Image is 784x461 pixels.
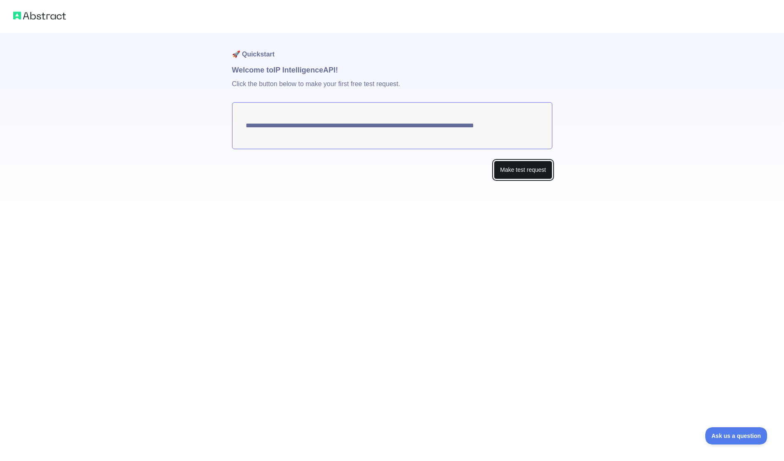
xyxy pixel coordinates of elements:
[232,33,552,64] h1: 🚀 Quickstart
[494,161,552,179] button: Make test request
[232,76,552,102] p: Click the button below to make your first free test request.
[705,427,768,445] iframe: Toggle Customer Support
[232,64,552,76] h1: Welcome to IP Intelligence API!
[13,10,66,21] img: Abstract logo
